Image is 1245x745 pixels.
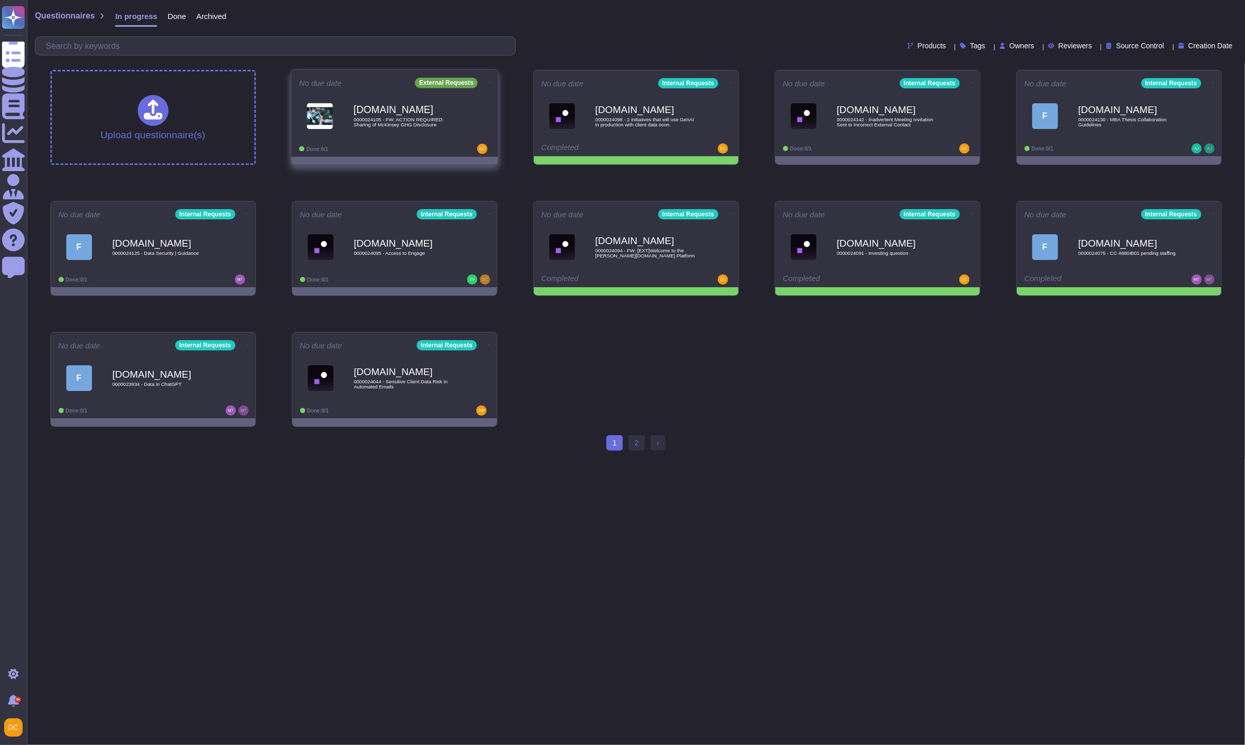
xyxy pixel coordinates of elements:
[354,367,457,377] b: [DOMAIN_NAME]
[657,439,659,447] span: ›
[226,405,236,416] img: user
[115,12,157,20] span: In progress
[35,12,95,20] span: Questionnaires
[415,78,477,88] div: External Requests
[549,234,575,260] img: Logo
[15,697,21,703] div: 9+
[837,251,940,256] span: 0000024091 - Investing question
[959,143,970,154] img: user
[783,274,909,285] div: Completed
[959,274,970,285] img: user
[783,80,825,87] span: No due date
[235,274,245,285] img: user
[238,405,249,416] img: user
[549,103,575,129] img: Logo
[168,12,186,20] span: Done
[1032,234,1058,260] div: F
[542,211,584,218] span: No due date
[1204,143,1215,154] img: user
[542,80,584,87] span: No due date
[1116,42,1164,49] span: Source Control
[900,209,960,219] div: Internal Requests
[1188,42,1233,49] span: Creation Date
[1079,251,1181,256] span: 0000024075 - CC 4880IB01 pending staffing
[1204,274,1215,285] img: user
[307,103,333,129] img: Logo
[596,236,698,246] b: [DOMAIN_NAME]
[113,382,215,387] span: 0000023934 - Data in ChatGPT
[354,105,457,115] b: [DOMAIN_NAME]
[113,238,215,248] b: [DOMAIN_NAME]
[354,251,457,256] span: 0000024095 - Access to Engage
[596,105,698,115] b: [DOMAIN_NAME]
[113,369,215,379] b: [DOMAIN_NAME]
[59,211,101,218] span: No due date
[790,146,812,152] span: Done: 0/1
[718,143,728,154] img: user
[542,274,667,285] div: Completed
[175,209,235,219] div: Internal Requests
[1141,209,1201,219] div: Internal Requests
[196,12,226,20] span: Archived
[658,209,718,219] div: Internal Requests
[101,95,206,140] div: Upload questionnaire(s)
[1141,78,1201,88] div: Internal Requests
[2,716,30,739] button: user
[628,435,645,451] a: 2
[596,117,698,127] span: 0000024098 - 2 initiatives that will use GenAI in production with client data soon.
[300,211,342,218] span: No due date
[66,234,92,260] div: F
[417,340,477,350] div: Internal Requests
[467,274,477,285] img: user
[658,78,718,88] div: Internal Requests
[718,274,728,285] img: user
[1025,274,1150,285] div: Completed
[1032,146,1053,152] span: Done: 0/1
[1025,80,1067,87] span: No due date
[66,365,92,391] div: F
[66,408,87,414] span: Done: 0/1
[1025,211,1067,218] span: No due date
[308,234,333,260] img: Logo
[791,103,816,129] img: Logo
[308,365,333,391] img: Logo
[306,146,328,152] span: Done: 0/1
[1192,274,1202,285] img: user
[783,211,825,218] span: No due date
[175,340,235,350] div: Internal Requests
[354,379,457,389] span: 0000024044 - Sensitive Client Data Risk in Automated Emails
[300,342,342,349] span: No due date
[918,42,946,49] span: Products
[307,408,329,414] span: Done: 0/1
[542,143,667,154] div: Completed
[417,209,477,219] div: Internal Requests
[606,435,623,451] span: 1
[1192,143,1202,154] img: user
[1032,103,1058,129] div: F
[4,718,23,737] img: user
[900,78,960,88] div: Internal Requests
[1058,42,1092,49] span: Reviewers
[299,79,342,87] span: No due date
[1079,238,1181,248] b: [DOMAIN_NAME]
[477,144,487,154] img: user
[354,117,457,127] span: 0000024105 - FW: ACTION REQUIRED: Sharing of McKinsey GHG Disclosure
[837,105,940,115] b: [DOMAIN_NAME]
[59,342,101,349] span: No due date
[1010,42,1034,49] span: Owners
[1079,117,1181,127] span: 0000024130 - MBA Thesis Collaboration Guidelines
[837,117,940,127] span: 0000024142 - Inadvertent Meeting Invitation Sent to Incorrect External Contact
[970,42,986,49] span: Tags
[837,238,940,248] b: [DOMAIN_NAME]
[791,234,816,260] img: Logo
[476,405,487,416] img: user
[480,274,490,285] img: user
[113,251,215,256] span: 0000024125 - Data Security | Guidance
[41,37,515,55] input: Search by keywords
[596,248,698,258] span: 0000024094 - FW: [EXT]Welcome to the [PERSON_NAME][DOMAIN_NAME] Platform
[354,238,457,248] b: [DOMAIN_NAME]
[66,277,87,283] span: Done: 0/1
[307,277,329,283] span: Done: 0/1
[1079,105,1181,115] b: [DOMAIN_NAME]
